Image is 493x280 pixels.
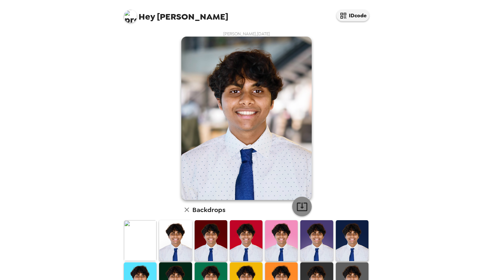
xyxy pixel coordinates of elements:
span: [PERSON_NAME] , [DATE] [223,31,270,37]
img: Original [124,220,157,261]
span: Hey [139,11,155,23]
h6: Backdrops [192,205,225,215]
img: profile pic [124,10,137,23]
button: IDcode [336,10,369,21]
img: user [181,37,312,200]
span: [PERSON_NAME] [124,7,228,21]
